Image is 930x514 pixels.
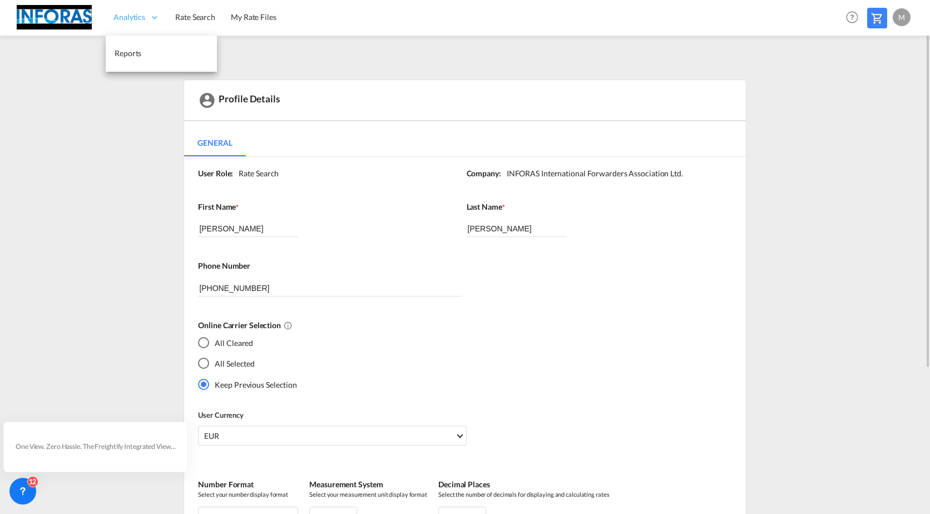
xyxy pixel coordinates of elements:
[501,168,683,179] div: INFORAS International Forwarders Association Ltd.
[106,36,217,72] a: Reports
[467,168,501,179] label: Company:
[184,130,245,156] md-tab-item: General
[198,168,233,179] label: User Role:
[198,378,297,390] md-radio-button: Keep Previous Selection
[198,220,298,237] input: First Name
[284,321,293,330] md-icon: All Cleared : Deselects all online carriers by default.All Selected : Selects all online carriers...
[893,8,911,26] div: M
[204,431,454,442] span: EUR
[438,479,609,490] label: Decimal Places
[198,358,297,369] md-radio-button: All Selected
[115,48,141,58] span: Reports
[198,479,298,490] label: Number Format
[438,490,609,498] span: Select the number of decimals for displaying and calculating rates
[843,8,867,28] div: Help
[309,490,427,498] span: Select your measurement unit display format
[198,320,723,331] label: Online Carrier Selection
[467,201,724,212] label: Last Name
[175,12,215,22] span: Rate Search
[467,220,567,237] input: Last Name
[198,91,216,109] md-icon: icon-account-circle
[198,426,466,446] md-select: Select Currency: € EUREuro
[309,479,427,490] label: Measurement System
[198,201,455,212] label: First Name
[198,337,297,348] md-radio-button: All Cleared
[843,8,862,27] span: Help
[113,12,145,23] span: Analytics
[17,5,92,30] img: eff75c7098ee11eeb65dd1c63e392380.jpg
[198,260,723,271] label: Phone Number
[198,410,466,420] label: User Currency
[198,490,298,498] span: Select your number display format
[184,130,256,156] md-pagination-wrapper: Use the left and right arrow keys to navigate between tabs
[198,337,297,399] md-radio-group: Yes
[231,12,276,22] span: My Rate Files
[198,280,461,296] input: Phone Number
[233,168,279,179] div: Rate Search
[184,80,745,121] div: Profile Details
